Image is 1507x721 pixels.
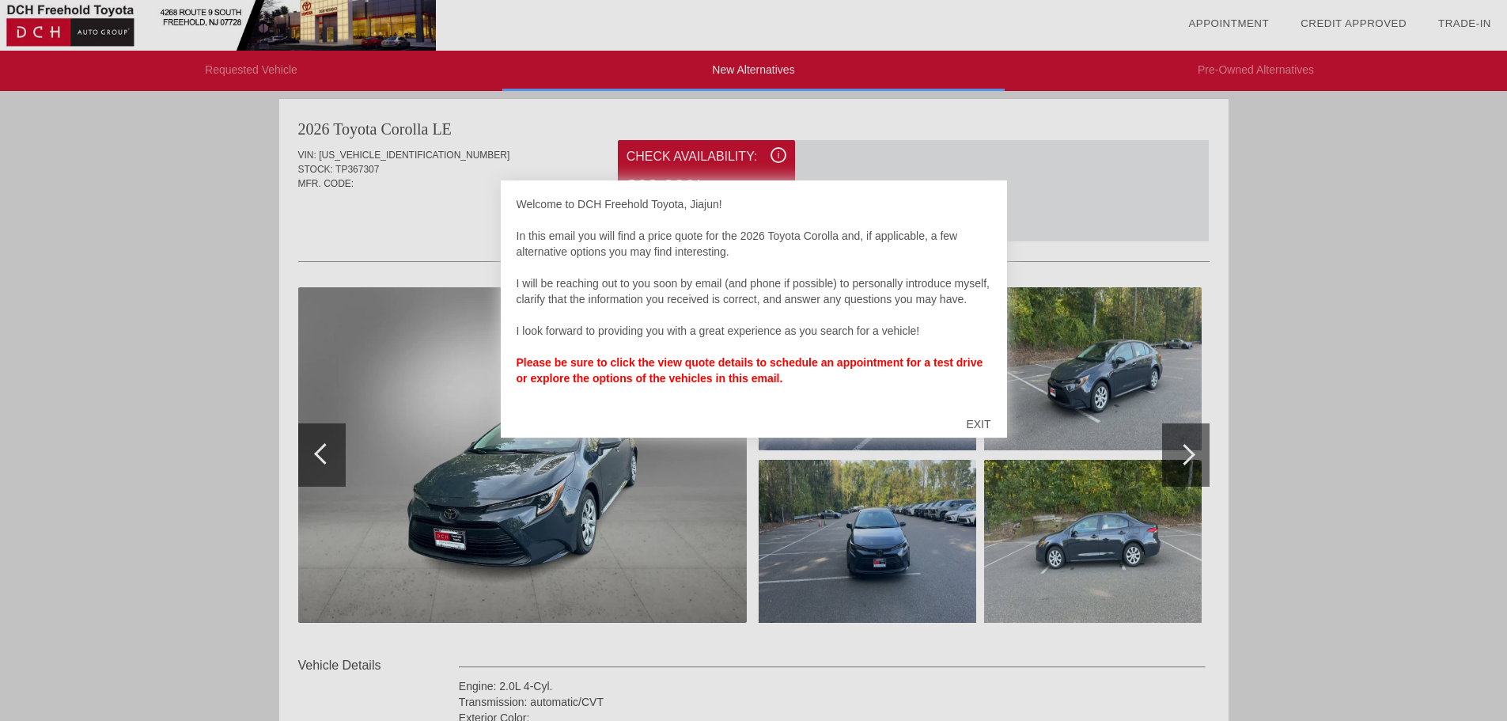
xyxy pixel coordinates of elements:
div: EXIT [950,400,1006,448]
a: Credit Approved [1301,17,1407,29]
strong: Please be sure to click the view quote details to schedule an appointment for a test drive or exp... [517,356,983,385]
a: Trade-In [1438,17,1491,29]
a: Appointment [1188,17,1269,29]
div: Welcome to DCH Freehold Toyota, Jiajun! In this email you will find a price quote for the 2026 To... [517,196,991,402]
